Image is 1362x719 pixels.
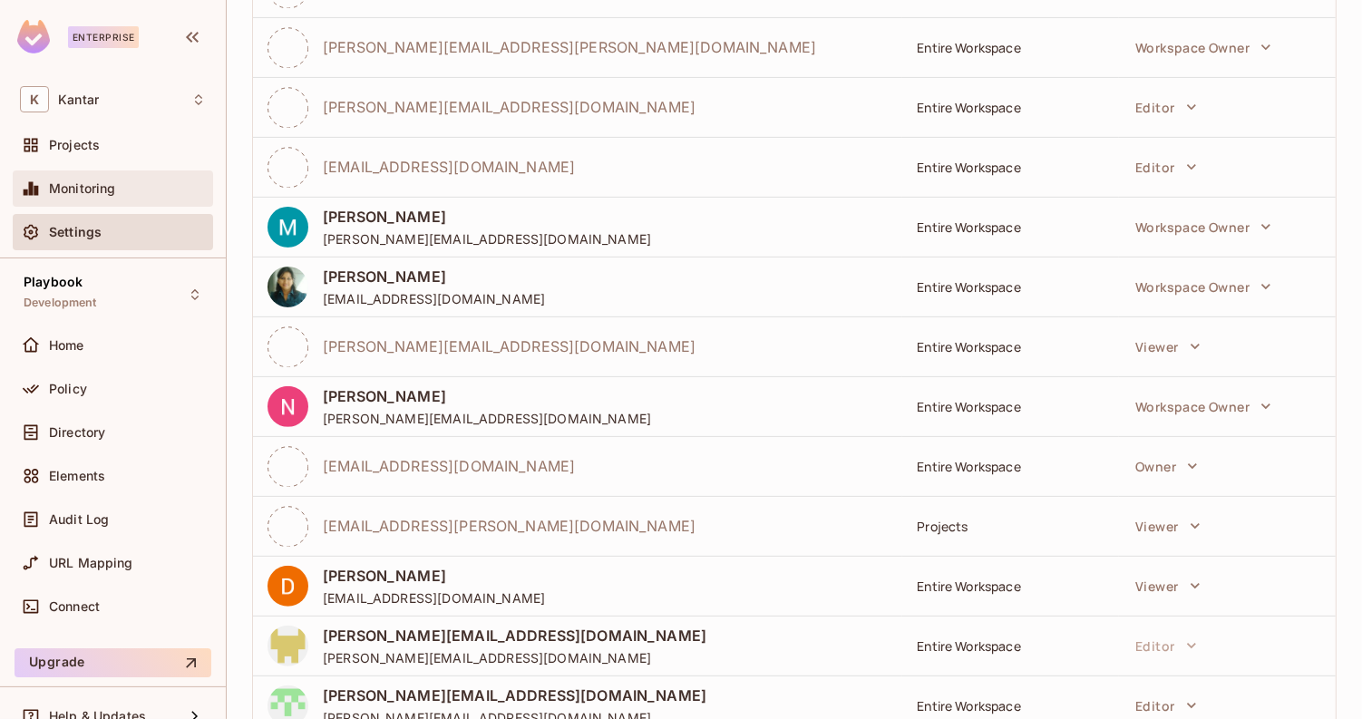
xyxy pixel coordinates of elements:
div: Entire Workspace [917,578,1104,595]
button: Viewer [1126,508,1209,544]
span: URL Mapping [49,556,133,570]
span: [PERSON_NAME] [323,267,545,287]
button: Workspace Owner [1126,209,1280,245]
span: [PERSON_NAME][EMAIL_ADDRESS][PERSON_NAME][DOMAIN_NAME] [323,37,816,57]
button: Workspace Owner [1126,29,1280,65]
div: Entire Workspace [917,219,1104,236]
span: [PERSON_NAME][EMAIL_ADDRESS][DOMAIN_NAME] [323,626,706,646]
button: Editor [1126,149,1205,185]
div: Entire Workspace [917,338,1104,355]
span: [EMAIL_ADDRESS][DOMAIN_NAME] [323,456,575,476]
span: [EMAIL_ADDRESS][PERSON_NAME][DOMAIN_NAME] [323,516,696,536]
span: Projects [49,138,100,152]
span: Settings [49,225,102,239]
span: Connect [49,599,100,614]
button: Workspace Owner [1126,388,1280,424]
span: [PERSON_NAME] [323,386,651,406]
span: [PERSON_NAME][EMAIL_ADDRESS][DOMAIN_NAME] [323,336,696,356]
button: Owner [1126,448,1207,484]
span: Directory [49,425,105,440]
span: Playbook [24,275,83,289]
span: K [20,86,49,112]
img: ACg8ocKABouR_5kVCWZ4R9BYAxUVXaqqCmwn4aqMz3RwN6V63cR2Rw=s96-c [268,207,308,248]
img: 174574226 [268,626,308,666]
div: Projects [917,518,1104,535]
button: Editor [1126,89,1205,125]
span: [PERSON_NAME][EMAIL_ADDRESS][DOMAIN_NAME] [323,97,696,117]
div: Entire Workspace [917,697,1104,714]
button: Upgrade [15,648,211,677]
span: [PERSON_NAME] [323,207,651,227]
span: [EMAIL_ADDRESS][DOMAIN_NAME] [323,157,575,177]
button: Viewer [1126,568,1209,604]
span: [PERSON_NAME][EMAIL_ADDRESS][DOMAIN_NAME] [323,410,651,427]
span: Audit Log [49,512,109,527]
img: ACg8ocKZbBeZ3ZQFKu3QcJWd0va88p9ufapdK_DTWV6jB5d1ZQMOz96y=s96-c [268,267,308,307]
div: Entire Workspace [917,99,1104,116]
span: [EMAIL_ADDRESS][DOMAIN_NAME] [323,589,545,607]
span: [EMAIL_ADDRESS][DOMAIN_NAME] [323,290,545,307]
span: Monitoring [49,181,116,196]
span: [PERSON_NAME][EMAIL_ADDRESS][DOMAIN_NAME] [323,685,706,705]
img: ACg8ocJkp8ndKmqAfNNRYDzpq_BowjFCWhCfB0tJiSaHwnADhm1Dwn4=s96-c [268,566,308,607]
img: SReyMgAAAABJRU5ErkJggg== [17,20,50,53]
span: Workspace: Kantar [58,92,99,107]
div: Entire Workspace [917,278,1104,296]
img: ACg8ocJrhavpCxnQBrUVewt-QsVpPGyGcJmQpHj3cpixgePIIBMz6Q=s96-c [268,386,308,427]
div: Entire Workspace [917,458,1104,475]
button: Editor [1126,627,1205,664]
span: Home [49,338,84,353]
span: [PERSON_NAME] [323,566,545,586]
span: Development [24,296,97,310]
button: Workspace Owner [1126,268,1280,305]
span: Policy [49,382,87,396]
div: Entire Workspace [917,398,1104,415]
div: Enterprise [68,26,139,48]
button: Viewer [1126,328,1209,364]
div: Entire Workspace [917,637,1104,655]
div: Entire Workspace [917,159,1104,176]
div: Entire Workspace [917,39,1104,56]
span: Elements [49,469,105,483]
span: [PERSON_NAME][EMAIL_ADDRESS][DOMAIN_NAME] [323,649,706,666]
span: [PERSON_NAME][EMAIL_ADDRESS][DOMAIN_NAME] [323,230,651,248]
